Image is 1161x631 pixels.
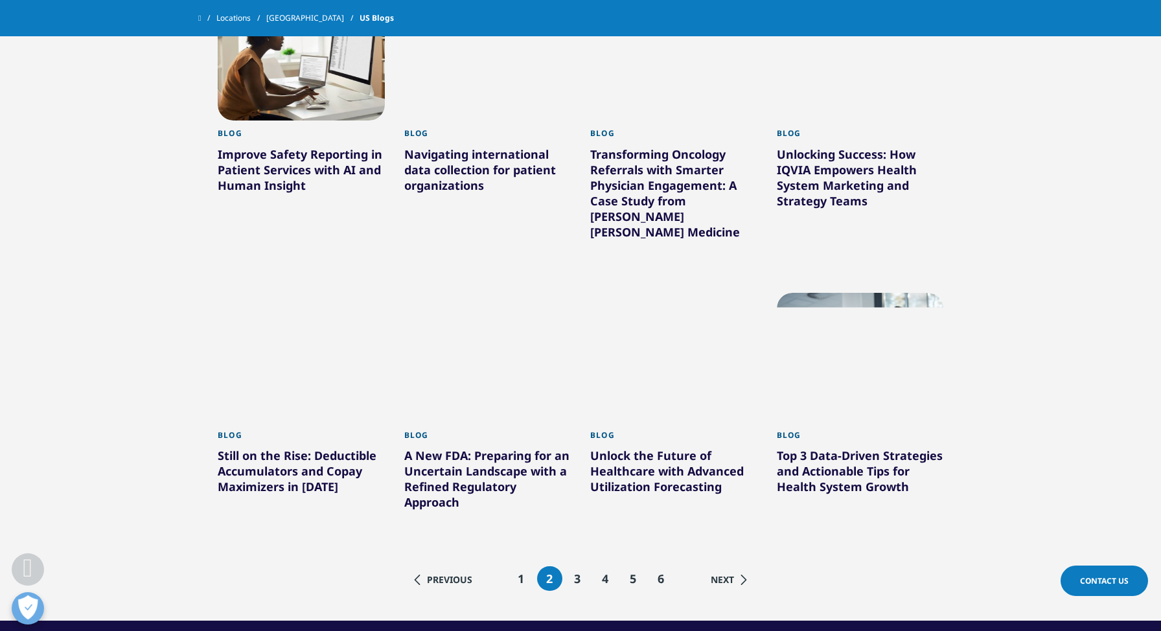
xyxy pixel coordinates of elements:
[777,422,944,528] a: Blog Top 3 Data-Driven Strategies and Actionable Tips for Health System Growth
[216,6,266,30] a: Locations
[737,575,750,585] svg: Right Arrow
[518,571,525,586] span: Page 1
[777,448,944,499] div: Top 3 Data-Driven Strategies and Actionable Tips for Health System Growth
[266,6,360,30] a: [GEOGRAPHIC_DATA]
[360,6,394,30] span: US Blogs
[218,422,385,528] a: Blog Still on the Rise: Deductible Accumulators and Copay Maximizers in [DATE]
[218,120,385,226] a: Blog Improve Safety Reporting in Patient Services with AI and Human Insight
[404,422,571,544] a: Blog A New FDA: Preparing for an Uncertain Landscape with a Refined Regulatory Approach
[777,128,944,146] div: Blog
[590,120,757,273] a: Blog Transforming Oncology Referrals with Smarter Physician Engagement: A Case Study from [PERSON...
[590,146,757,245] div: Transforming Oncology Referrals with Smarter Physician Engagement: A Case Study from [PERSON_NAME...
[590,430,757,448] div: Blog
[404,120,571,226] a: Blog Navigating international data collection for patient organizations
[218,430,385,448] div: Blog
[546,571,553,586] span: Page 2
[404,430,571,448] div: Blog
[602,571,609,586] span: Page 4
[12,592,44,625] button: Open Preferences
[711,571,750,586] span: Next
[424,573,472,586] span: Previous
[411,575,424,585] svg: Left Arrow
[777,430,944,448] div: Blog
[404,146,571,198] div: Navigating international data collection for patient organizations
[777,120,944,242] a: Blog Unlocking Success: How IQVIA Empowers Health System Marketing and Strategy Teams
[590,422,757,528] a: Blog Unlock the Future of Healthcare with Advanced Utilization Forecasting
[1080,575,1129,586] span: Contact Us
[400,563,760,594] div: Pagination
[777,146,944,214] div: Unlocking Success: How IQVIA Empowers Health System Marketing and Strategy Teams
[218,128,385,146] div: Blog
[590,128,757,146] div: Blog
[574,571,581,586] span: Page 3
[658,571,665,586] span: Page 6
[218,146,385,198] div: Improve Safety Reporting in Patient Services with AI and Human Insight
[630,571,637,586] span: Page 5
[1061,566,1148,596] a: Contact Us
[218,448,385,499] div: Still on the Rise: Deductible Accumulators and Copay Maximizers in [DATE]
[590,448,757,499] div: Unlock the Future of Healthcare with Advanced Utilization Forecasting
[404,128,571,146] div: Blog
[411,571,472,586] span: Previous
[711,573,737,586] span: Next
[404,448,571,515] div: A New FDA: Preparing for an Uncertain Landscape with a Refined Regulatory Approach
